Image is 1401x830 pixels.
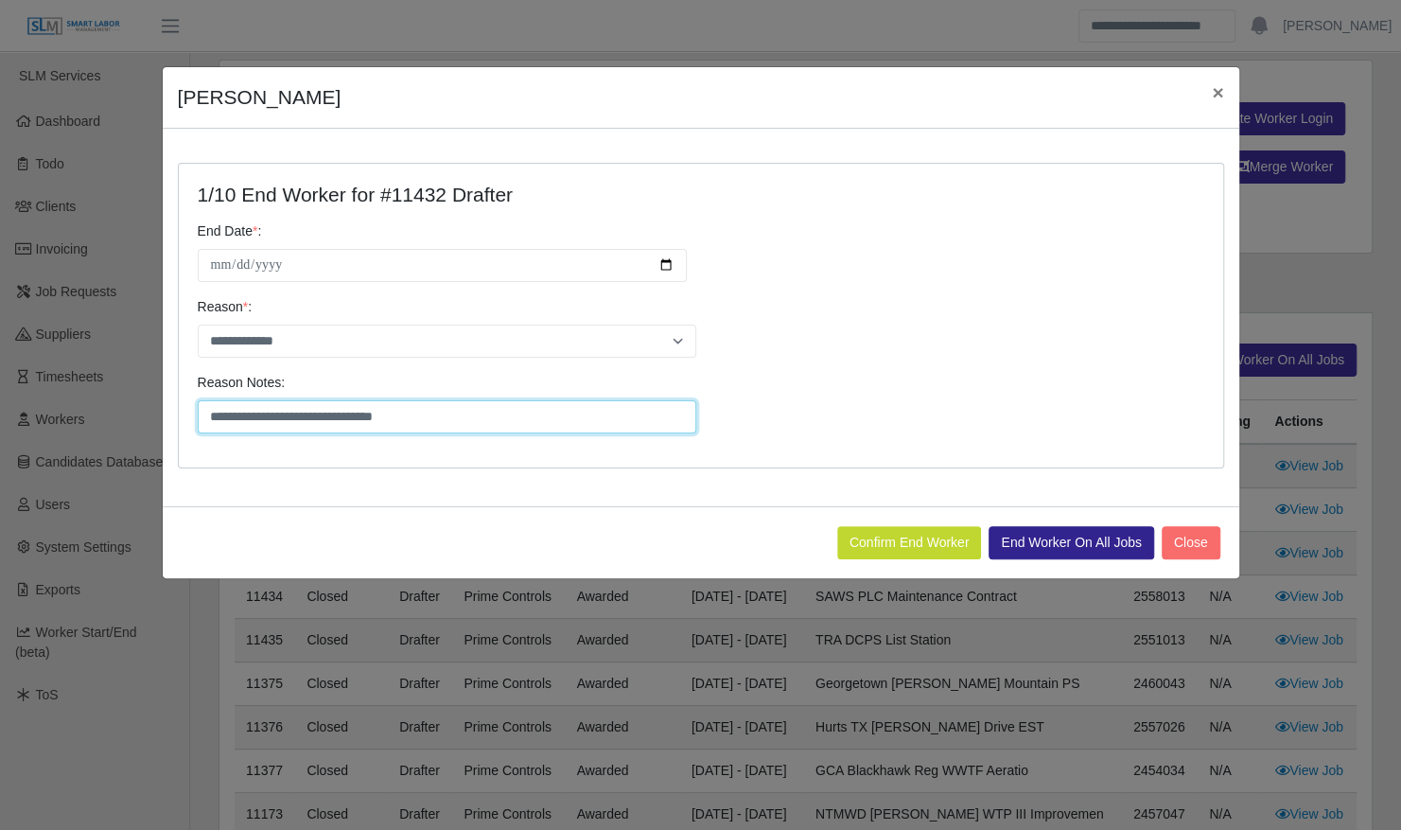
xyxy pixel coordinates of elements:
[1197,67,1238,117] button: Close
[198,183,946,206] h4: 1/10 End Worker for #11432 Drafter
[1212,81,1223,103] span: ×
[178,82,341,113] h4: [PERSON_NAME]
[198,297,253,317] label: Reason :
[198,221,262,241] label: End Date :
[198,373,286,393] label: Reason Notes:
[1162,526,1220,559] button: Close
[989,526,1153,559] button: End Worker On All Jobs
[837,526,982,559] button: Confirm End Worker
